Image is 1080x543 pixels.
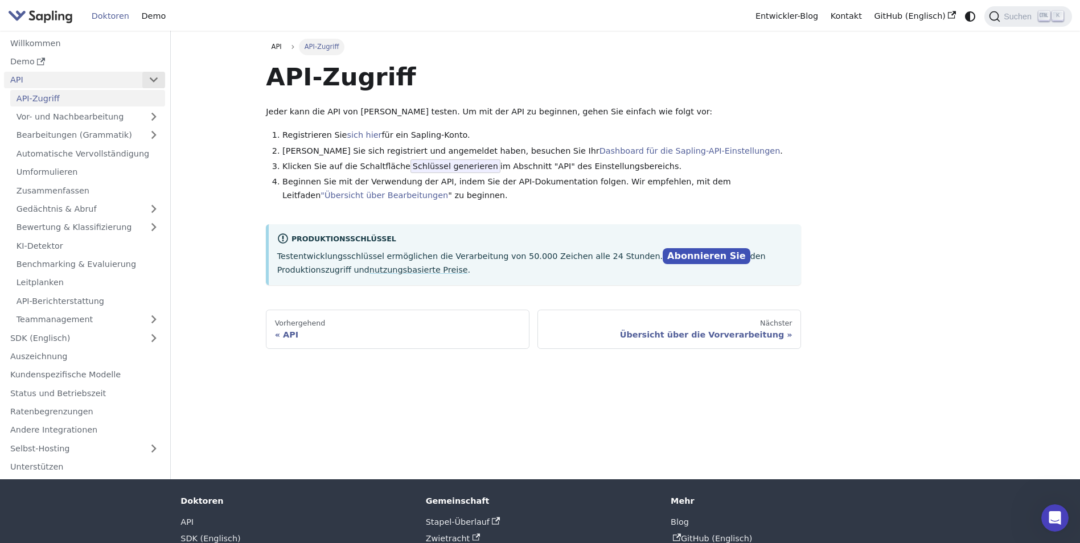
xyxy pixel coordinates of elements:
[321,191,448,200] a: "Übersicht über Bearbeitungen
[410,159,500,173] span: Schlüssel generieren
[4,348,165,365] a: Auszeichnung
[1052,11,1063,21] kbd: K
[10,145,165,162] a: Automatische Vervollständigung
[426,534,480,543] a: Zwietracht
[369,265,468,274] a: nutzungsbasierte Preise
[824,7,868,25] a: Kontakt
[266,39,801,55] nav: Paniermehl
[1000,12,1038,21] span: Suchen
[547,330,792,340] div: Übersicht über die Vorverarbeitung
[266,105,801,119] p: Jeder kann die API von [PERSON_NAME] testen. Um mit der API zu beginnen, gehen Sie einfach wie fo...
[671,517,689,526] a: Blog
[663,248,750,265] a: Abonnieren Sie
[266,39,287,55] a: API
[10,164,165,180] a: Umformulieren
[275,330,521,340] div: API
[282,175,801,203] li: Beginnen Sie mit der Verwendung der API, indem Sie der API-Dokumentation folgen. Wir empfehlen, m...
[180,517,194,526] a: API
[180,496,409,506] div: Doktoren
[671,534,752,543] a: GitHub (Englisch)
[266,61,801,92] h1: API-Zugriff
[10,274,165,291] a: Leitplanken
[4,459,165,475] a: Unterstützen
[4,72,142,88] a: API
[426,517,500,526] a: Stapel-Überlauf
[962,8,979,24] button: Umschalten zwischen dunklem und hellem Modus (derzeit Systemmodus)
[4,367,165,383] a: Kundenspezifische Modelle
[8,8,77,24] a: Sapling.ai
[10,90,165,106] a: API-Zugriff
[282,129,801,142] li: Registrieren Sie für ein Sapling-Konto.
[10,109,165,125] a: Vor- und Nachbearbeitung
[749,7,824,25] a: Entwickler-Blog
[282,160,801,174] li: Klicken Sie auf die Schaltfläche im Abschnitt "API" des Einstellungsbereichs.
[426,496,655,506] div: Gemeinschaft
[4,330,142,346] a: SDK (Englisch)
[282,145,801,158] li: [PERSON_NAME] Sie sich registriert und angemeldet haben, besuchen Sie Ihr .
[4,35,165,51] a: Willkommen
[299,39,344,55] span: API-Zugriff
[8,8,73,24] img: Sapling.ai
[142,330,165,346] button: Erweitern Sie die Kategorie "SDK" in der Seitenleiste
[135,7,172,25] a: Demo
[10,293,165,309] a: API-Berichterstattung
[10,127,165,143] a: Bearbeitungen (Grammatik)
[1041,504,1069,532] iframe: Intercom live chat
[10,56,35,67] font: Demo
[10,237,165,254] a: KI-Detektor
[874,11,946,20] font: GitHub (Englisch)
[4,385,165,401] a: Status und Betriebszeit
[4,404,165,420] a: Ratenbegrenzungen
[984,6,1071,27] button: Suche (Strg+K)
[291,235,396,243] font: Produktionsschlüssel
[10,219,165,236] a: Bewertung & Klassifizierung
[537,310,801,348] a: NächsterÜbersicht über die Vorverarbeitung
[266,310,801,348] nav: Dokumentationsseiten
[347,130,381,139] a: sich hier
[10,311,165,328] a: Teammanagement
[10,182,165,199] a: Zusammenfassen
[4,422,165,438] a: Andere Integrationen
[547,319,792,328] div: Nächster
[4,54,165,70] a: Demo
[868,7,962,25] a: GitHub (Englisch)
[10,201,165,217] a: Gedächtnis & Abruf
[10,256,165,273] a: Benchmarking & Evaluierung
[277,249,793,277] p: Testentwicklungsschlüssel ermöglichen die Verarbeitung von 50.000 Zeichen alle 24 Stunden. den Pr...
[142,72,165,88] button: Seitenleisten-Kategorie 'API' einklappen
[85,7,135,25] a: Doktoren
[266,310,529,348] a: VorhergehendAPI
[275,319,521,328] div: Vorhergehend
[272,43,282,51] span: API
[599,146,781,155] a: Dashboard für die Sapling-API-Einstellungen
[180,534,240,543] a: SDK (Englisch)
[671,496,900,506] div: Mehr
[4,440,165,456] a: Selbst-Hosting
